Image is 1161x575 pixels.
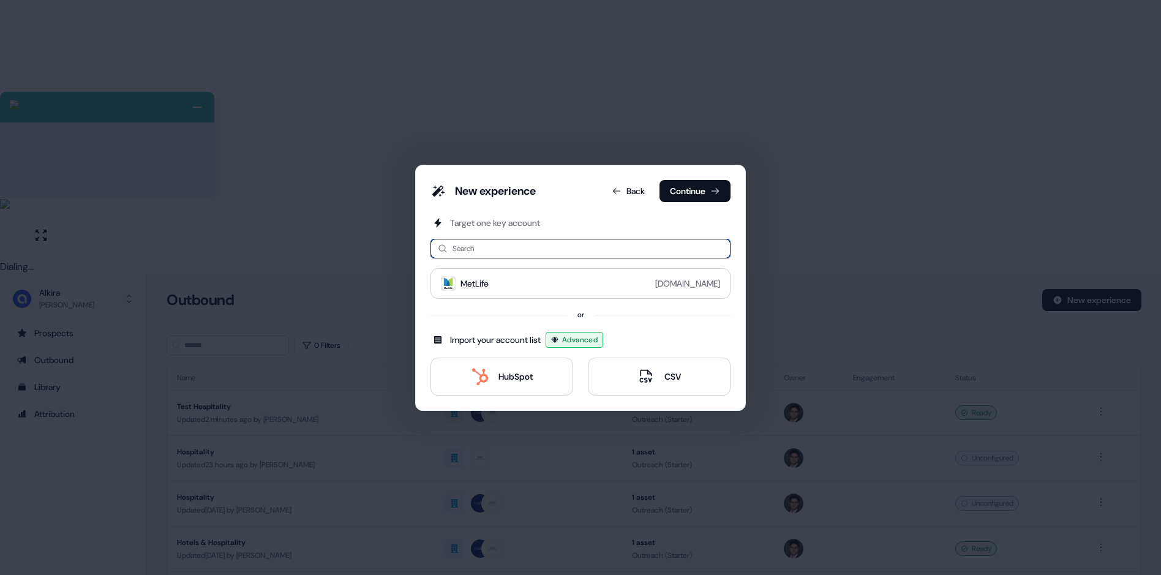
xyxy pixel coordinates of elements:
button: HubSpot [430,358,573,396]
div: MetLife [460,277,489,290]
button: Back [602,180,655,202]
div: Target one key account [450,217,540,229]
div: HubSpot [498,370,533,383]
div: New experience [455,184,536,198]
button: CSV [588,358,731,396]
div: [DOMAIN_NAME] [655,277,720,290]
div: or [577,309,584,321]
div: Import your account list [450,334,541,346]
span: Advanced [562,334,598,346]
div: CSV [664,370,681,383]
button: Continue [659,180,731,202]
